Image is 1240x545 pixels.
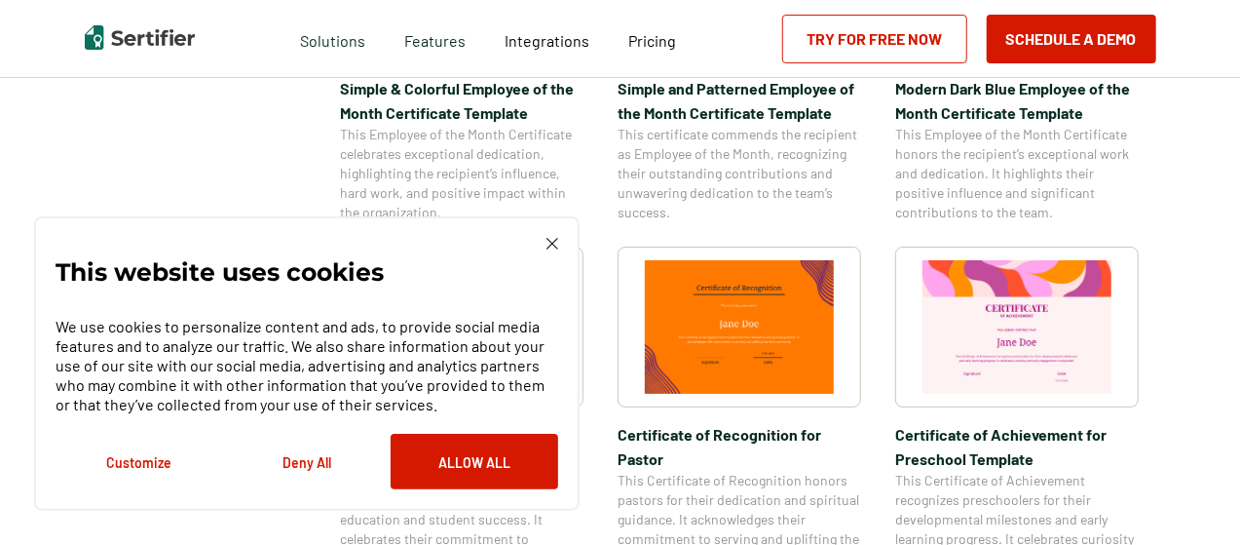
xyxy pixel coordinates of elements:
[300,26,365,51] span: Solutions
[922,260,1111,394] img: Certificate of Achievement for Preschool Template
[618,76,861,125] span: Simple and Patterned Employee of the Month Certificate Template
[546,238,558,250] img: Cookie Popup Close
[56,317,558,414] p: We use cookies to personalize content and ads, to provide social media features and to analyze ou...
[391,434,558,489] button: Allow All
[505,26,589,51] a: Integrations
[987,15,1156,63] button: Schedule a Demo
[85,25,195,50] img: Sertifier | Digital Credentialing Platform
[56,434,223,489] button: Customize
[505,31,589,50] span: Integrations
[56,262,384,282] p: This website uses cookies
[895,76,1139,125] span: Modern Dark Blue Employee of the Month Certificate Template
[618,422,861,471] span: Certificate of Recognition for Pastor
[645,260,834,394] img: Certificate of Recognition for Pastor
[618,125,861,222] span: This certificate commends the recipient as Employee of the Month, recognizing their outstanding c...
[895,125,1139,222] span: This Employee of the Month Certificate honors the recipient’s exceptional work and dedication. It...
[223,434,391,489] button: Deny All
[404,26,466,51] span: Features
[628,26,676,51] a: Pricing
[628,31,676,50] span: Pricing
[340,125,583,222] span: This Employee of the Month Certificate celebrates exceptional dedication, highlighting the recipi...
[782,15,967,63] a: Try for Free Now
[895,422,1139,471] span: Certificate of Achievement for Preschool Template
[340,76,583,125] span: Simple & Colorful Employee of the Month Certificate Template
[1143,451,1240,545] iframe: Chat Widget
